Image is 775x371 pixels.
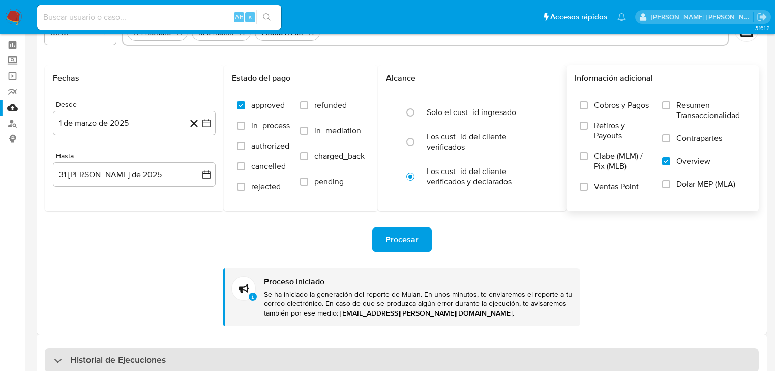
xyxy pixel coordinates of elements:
span: Alt [235,12,243,22]
a: Salir [757,12,767,22]
input: Buscar usuario o caso... [37,11,281,24]
button: search-icon [256,10,277,24]
p: michelleangelica.rodriguez@mercadolibre.com.mx [651,12,754,22]
span: 3.161.2 [755,24,770,32]
a: Notificaciones [617,13,626,21]
span: s [249,12,252,22]
span: Accesos rápidos [550,12,607,22]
